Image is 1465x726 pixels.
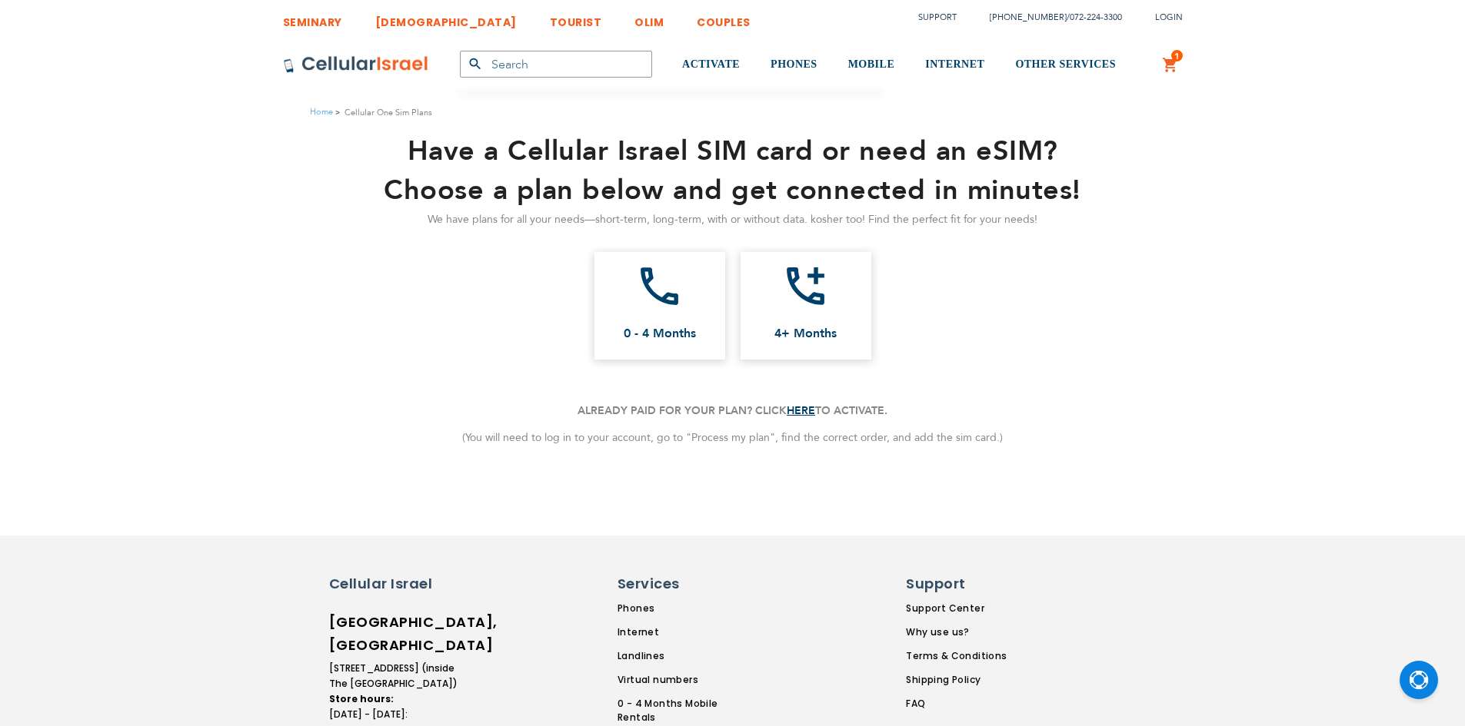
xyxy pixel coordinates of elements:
[618,574,748,594] h6: Services
[1174,50,1180,62] span: 1
[697,4,751,32] a: COUPLES
[460,51,652,78] input: Search
[624,327,696,340] span: 0 - 4 Months
[925,36,984,94] a: INTERNET
[1155,12,1183,23] span: Login
[990,12,1067,23] a: [PHONE_NUMBER]
[287,429,1179,448] p: (You will need to log in to your account, go to "Process my plan", find the correct order, and ad...
[906,649,1007,663] a: Terms & Conditions
[1070,12,1122,23] a: 072-224-3300
[618,649,757,663] a: Landlines
[682,58,740,70] span: ACTIVATE
[771,36,817,94] a: PHONES
[906,574,997,594] h6: Support
[848,58,895,70] span: MOBILE
[329,574,460,594] h6: Cellular Israel
[906,697,1007,711] a: FAQ
[1162,56,1179,75] a: 1
[12,211,1453,230] p: We have plans for all your needs—short-term, long-term, with or without data. kosher too! Find th...
[618,673,757,687] a: Virtual numbers
[594,252,725,360] a: call0 - 4 Months
[329,611,460,657] h6: [GEOGRAPHIC_DATA], [GEOGRAPHIC_DATA]
[618,697,757,724] a: 0 - 4 Months Mobile Rentals
[618,602,757,615] a: Phones
[906,625,1007,639] a: Why use us?
[283,4,342,32] a: SEMINARY
[329,692,394,705] strong: Store hours:
[345,105,432,120] strong: Cellular One Sim Plans
[375,4,517,32] a: [DEMOGRAPHIC_DATA]
[906,673,1007,687] a: Shipping Policy
[781,261,831,311] em: add_ic_call
[848,36,895,94] a: MOBILE
[771,58,817,70] span: PHONES
[1015,58,1116,70] span: OTHER SERVICES
[906,602,1007,615] a: Support Center
[283,55,429,74] img: Cellular Israel Logo
[618,625,757,639] a: Internet
[925,58,984,70] span: INTERNET
[384,132,1081,209] strong: Have a Cellular Israel SIM card or need an eSIM? Choose a plan below and get connected in minutes!
[310,106,333,118] a: Home
[578,403,887,418] strong: ALREADY PAID FOR YOUR PLAN? CLICK TO ACTIVATE.
[682,36,740,94] a: ACTIVATE
[974,6,1122,28] li: /
[774,327,837,340] span: 4+ Months
[550,4,602,32] a: TOURIST
[1015,36,1116,94] a: OTHER SERVICES
[787,403,815,418] a: HERE
[634,4,664,32] a: OLIM
[741,252,871,360] a: add_ic_call 4+ Months
[634,261,684,311] i: call
[918,12,957,23] a: Support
